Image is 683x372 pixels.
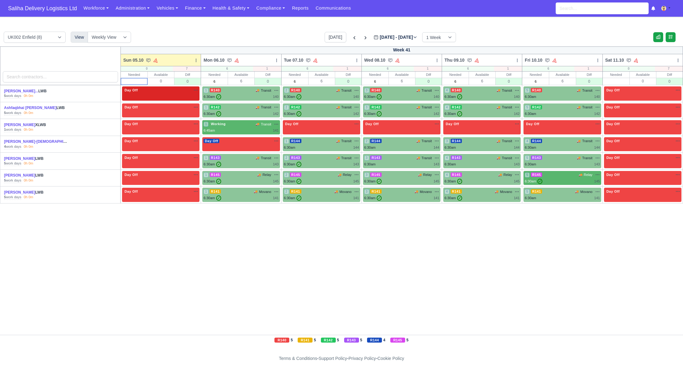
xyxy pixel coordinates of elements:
span: 🚚 [579,173,582,177]
div: 143 [514,162,519,167]
div: 7 [173,66,201,71]
div: Diff [656,72,683,78]
span: 3 [444,139,449,144]
div: Available [549,72,576,78]
span: ✓ [216,111,221,116]
span: Movano [420,189,432,195]
span: Movano [339,189,352,195]
div: 6:30am [284,94,302,99]
div: LWB [4,89,68,94]
div: Needed [362,72,388,78]
span: R142 [370,105,382,109]
span: Transit [341,155,352,161]
span: Thu 09.10 [444,57,465,63]
div: 142 [434,111,439,116]
span: 3 [364,105,369,110]
div: 0h 0m [24,178,33,183]
span: Day Off [204,139,219,143]
span: R141 [210,189,221,194]
div: 0h 0m [24,111,33,116]
div: 6 [201,66,253,71]
span: Working [210,122,227,126]
div: 142 [353,111,359,116]
div: 0h 0m [24,161,33,166]
div: Needed [121,72,147,78]
div: Diff [174,72,201,78]
span: Day Off [123,88,139,92]
div: 6 [389,78,415,84]
span: R142 [451,105,462,109]
span: Transit [341,88,352,93]
span: 3 [364,88,369,93]
span: 2 [284,173,289,177]
div: 141 [273,128,278,133]
div: 0 [148,78,174,84]
div: 0 [415,78,442,85]
div: work days [4,127,21,132]
div: 6:30am [364,179,382,184]
span: 4 [444,105,449,110]
strong: 4 [4,145,6,148]
span: 2 [284,105,289,110]
span: Movano [580,189,592,195]
a: Privacy Policy [348,356,376,361]
span: 🚚 [416,105,420,110]
span: Relay [584,172,593,177]
span: 🚚 [498,173,502,177]
span: 3 [364,155,369,160]
span: Transit [502,155,512,161]
div: 6:30am [204,94,221,99]
span: 1 [204,105,208,110]
a: Compliance [253,2,288,14]
span: 🚚 [336,88,340,93]
div: 7 [655,66,683,71]
div: 144 [353,145,359,150]
div: 0 [335,78,361,85]
a: [PERSON_NAME]-[DEMOGRAPHIC_DATA]... [4,139,82,144]
span: 5 [525,88,530,93]
a: Saliha Delivery Logistics Ltd [5,2,80,15]
div: LWB [4,105,68,111]
span: 2 [284,88,289,93]
span: R143 [531,155,542,160]
div: 145 [273,179,278,184]
span: 4 [444,88,449,93]
span: 🚚 [256,122,259,126]
span: R145 [451,173,462,177]
div: 142 [514,111,519,116]
div: XLWB [4,122,68,128]
span: Transit [502,105,512,110]
span: R142 [531,105,542,109]
span: 4 [525,139,530,144]
div: 6:30am [204,179,221,184]
span: Transit [261,105,271,110]
span: R144 [531,139,542,143]
span: ✓ [537,179,542,184]
span: Movano [500,189,512,195]
span: 🚚 [416,88,420,93]
div: View [71,32,88,43]
div: 0 [174,78,201,85]
span: 🚚 [577,105,580,110]
div: 140 [514,94,519,99]
div: Available [389,72,415,78]
div: 1 [574,66,602,71]
div: 0 [630,78,656,84]
div: 6:30am [364,145,376,150]
div: LWB [4,173,68,178]
span: R140 [210,88,221,92]
span: Transit [502,138,512,144]
a: Communications [312,2,355,14]
span: R144 [451,139,462,143]
span: 🚚 [577,139,580,143]
div: Diff [576,72,602,78]
span: Wed 08.10 [364,57,385,63]
span: ✓ [296,94,301,99]
span: ✓ [457,111,462,116]
span: 🚚 [336,155,340,160]
div: Diff [255,72,281,78]
span: R145 [210,173,221,177]
a: Health & Safety [209,2,253,14]
div: Diff [415,72,442,78]
div: work days [4,111,21,116]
